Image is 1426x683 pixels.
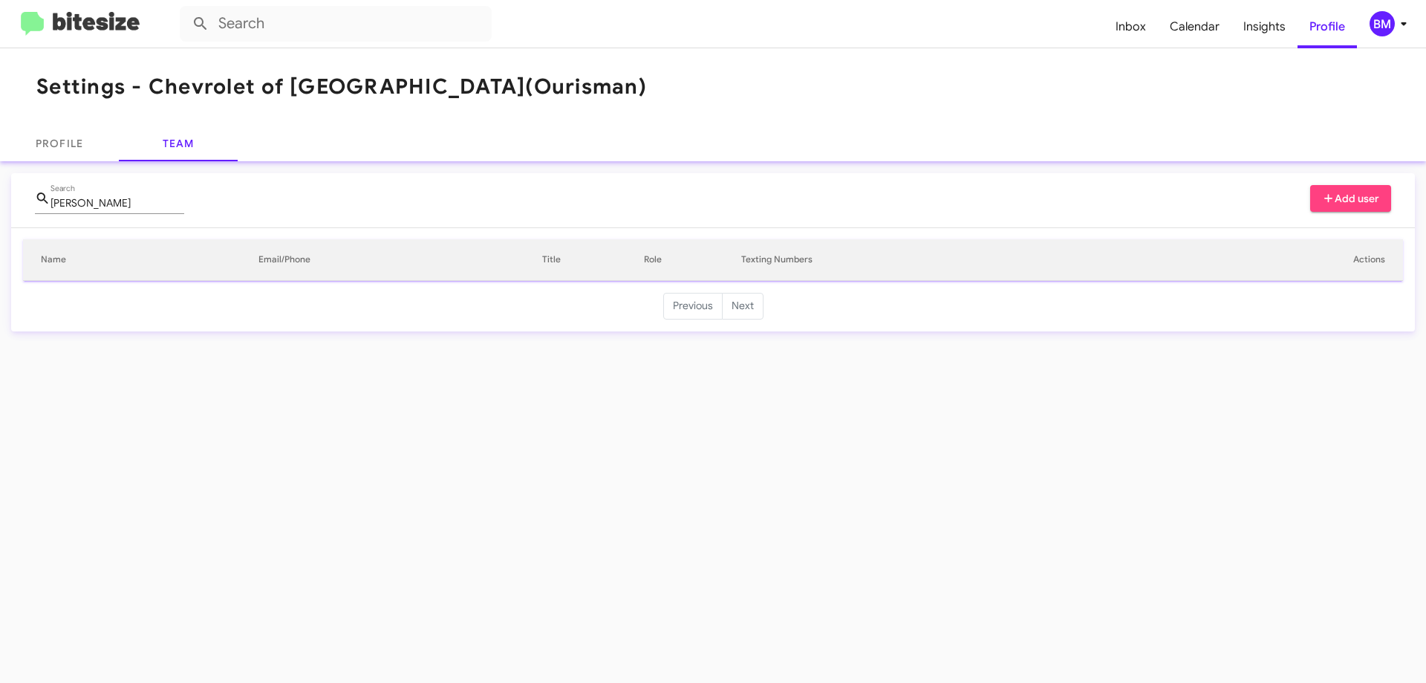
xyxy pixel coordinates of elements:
span: (Ourisman) [525,74,647,100]
input: Search [180,6,492,42]
th: Actions [1131,239,1403,281]
th: Email/Phone [258,239,543,281]
th: Title [542,239,644,281]
a: Profile [1298,5,1357,48]
a: Calendar [1158,5,1231,48]
button: Add user [1310,185,1392,212]
a: Team [119,126,238,161]
th: Name [23,239,258,281]
button: BM [1357,11,1410,36]
div: BM [1370,11,1395,36]
a: Insights [1231,5,1298,48]
th: Texting Numbers [741,239,1131,281]
span: Add user [1322,185,1380,212]
a: Inbox [1104,5,1158,48]
input: Name or Email [51,198,184,210]
th: Role [644,239,741,281]
h1: Settings - Chevrolet of [GEOGRAPHIC_DATA] [36,75,647,99]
